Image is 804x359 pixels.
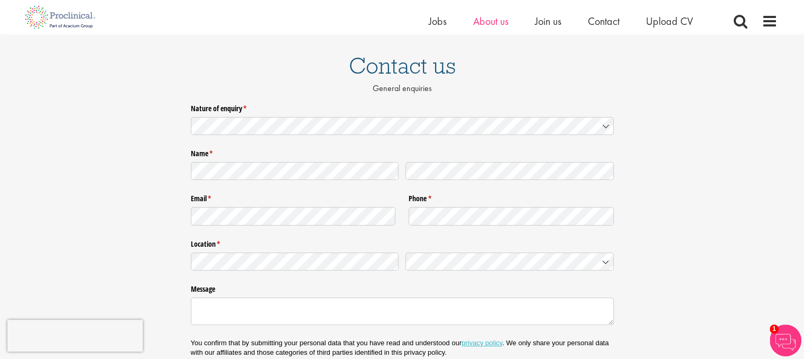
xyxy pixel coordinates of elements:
input: Country [405,253,614,271]
span: 1 [770,325,779,334]
label: Phone [409,190,614,204]
input: State / Province / Region [191,253,399,271]
a: Join us [535,14,561,28]
input: First [191,162,399,181]
img: Chatbot [770,325,801,356]
a: Jobs [429,14,447,28]
a: Upload CV [646,14,693,28]
iframe: reCAPTCHA [7,320,143,352]
a: About us [473,14,509,28]
label: Message [191,281,614,294]
a: privacy policy [461,339,502,347]
p: You confirm that by submitting your personal data that you have read and understood our . We only... [191,338,614,357]
legend: Location [191,236,614,249]
legend: Name [191,145,614,159]
input: Last [405,162,614,181]
label: Nature of enquiry [191,100,614,113]
label: Email [191,190,396,204]
a: Contact [588,14,620,28]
